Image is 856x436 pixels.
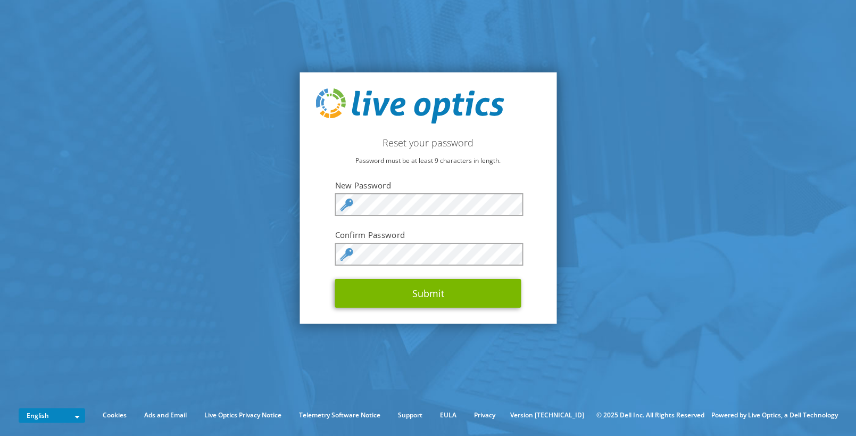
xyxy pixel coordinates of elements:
li: Powered by Live Optics, a Dell Technology [711,409,838,421]
button: Submit [335,279,521,308]
label: Confirm Password [335,229,521,240]
a: Ads and Email [136,409,195,421]
a: Live Optics Privacy Notice [196,409,289,421]
li: Version [TECHNICAL_ID] [505,409,589,421]
a: EULA [432,409,464,421]
img: live_optics_svg.svg [315,88,504,124]
li: © 2025 Dell Inc. All Rights Reserved [591,409,710,421]
a: Telemetry Software Notice [291,409,388,421]
p: Password must be at least 9 characters in length. [315,155,541,167]
a: Support [390,409,430,421]
a: Privacy [466,409,503,421]
a: Cookies [95,409,135,421]
label: New Password [335,180,521,191]
h2: Reset your password [315,137,541,149]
